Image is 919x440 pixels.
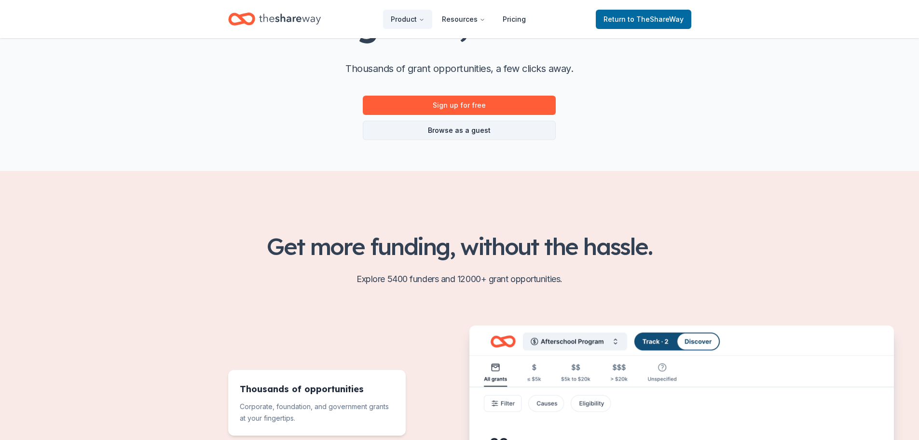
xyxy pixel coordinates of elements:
[383,10,432,29] button: Product
[345,61,573,76] p: Thousands of grant opportunities, a few clicks away.
[628,15,684,23] span: to TheShareWay
[604,14,684,25] span: Return
[228,8,321,30] a: Home
[383,8,534,30] nav: Main
[228,271,691,287] p: Explore 5400 funders and 12000+ grant opportunities.
[228,233,691,260] h2: Get more funding, without the hassle.
[363,96,556,115] a: Sign up for free
[596,10,691,29] a: Returnto TheShareWay
[277,3,642,42] h1: Find grants, in seconds
[363,121,556,140] a: Browse as a guest
[434,10,493,29] button: Resources
[495,10,534,29] a: Pricing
